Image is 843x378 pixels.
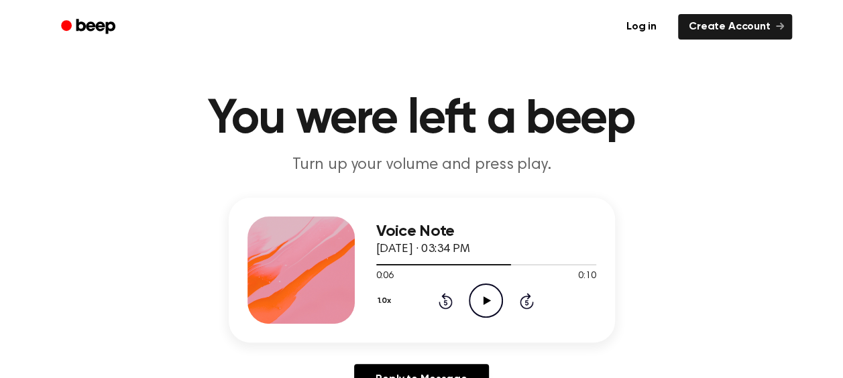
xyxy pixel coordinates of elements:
[78,95,765,143] h1: You were left a beep
[52,14,127,40] a: Beep
[164,154,679,176] p: Turn up your volume and press play.
[678,14,792,40] a: Create Account
[376,290,396,312] button: 1.0x
[376,223,596,241] h3: Voice Note
[578,269,596,283] span: 0:10
[613,11,670,42] a: Log in
[376,269,394,283] span: 0:06
[376,243,470,255] span: [DATE] · 03:34 PM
